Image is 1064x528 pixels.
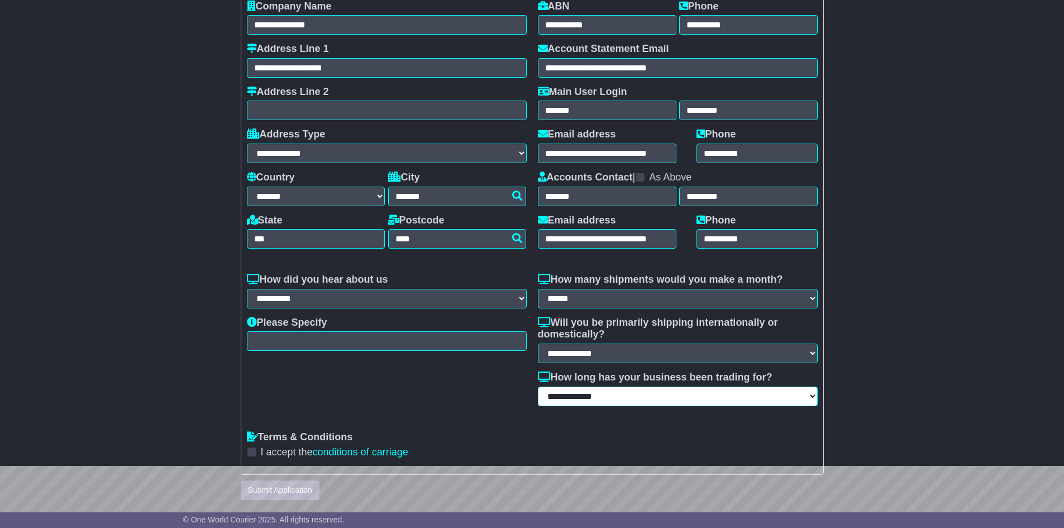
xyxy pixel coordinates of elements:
label: Email address [538,215,616,227]
label: ABN [538,1,570,13]
label: City [388,172,420,184]
label: Will you be primarily shipping internationally or domestically? [538,317,818,341]
label: Terms & Conditions [247,431,353,444]
label: How did you hear about us [247,274,388,286]
label: Address Line 2 [247,86,329,98]
label: How many shipments would you make a month? [538,274,783,286]
label: Accounts Contact [538,172,633,184]
label: Postcode [388,215,445,227]
label: I accept the [261,446,408,459]
label: Address Line 1 [247,43,329,55]
label: Address Type [247,129,326,141]
label: As Above [649,172,691,184]
label: Email address [538,129,616,141]
label: Company Name [247,1,332,13]
a: conditions of carriage [313,446,408,458]
label: Phone [696,129,736,141]
label: How long has your business been trading for? [538,372,772,384]
label: Account Statement Email [538,43,669,55]
label: Main User Login [538,86,627,98]
label: State [247,215,283,227]
div: | [538,172,818,187]
span: © One World Courier 2025. All rights reserved. [183,515,345,524]
label: Country [247,172,295,184]
label: Please Specify [247,317,327,329]
label: Phone [679,1,719,13]
label: Phone [696,215,736,227]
